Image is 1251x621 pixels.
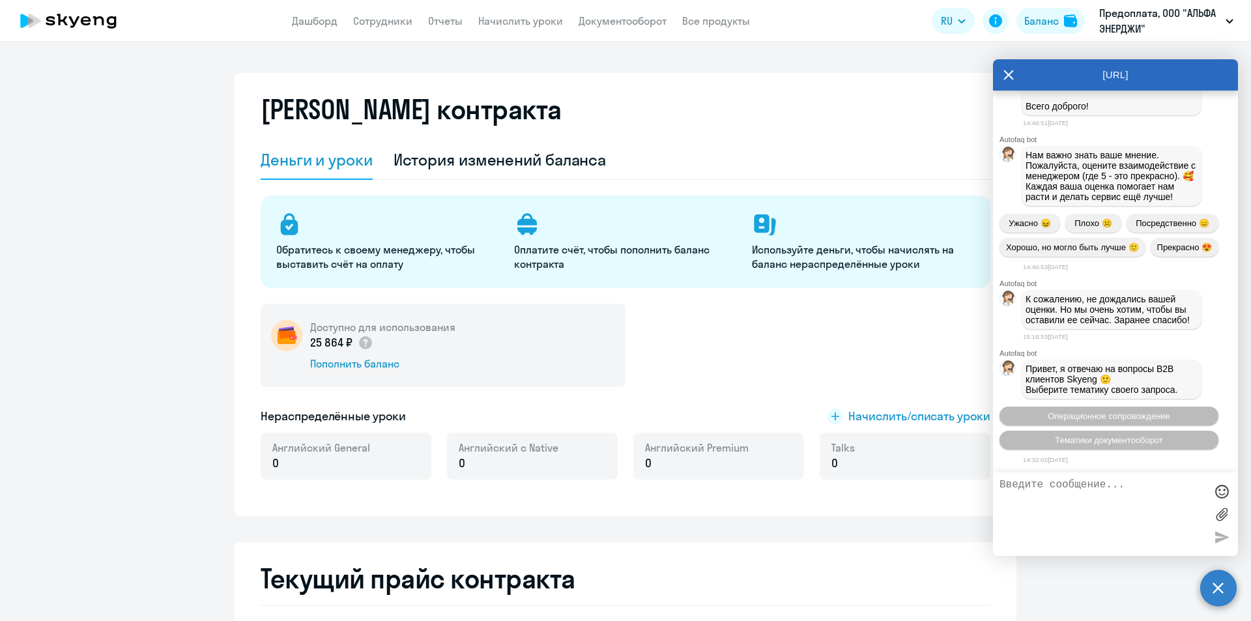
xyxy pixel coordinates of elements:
img: bot avatar [1000,291,1016,310]
span: Английский General [272,440,370,455]
span: Привет, я отвечаю на вопросы B2B клиентов Skyeng 🙂 Выберите тематику своего запроса. [1026,364,1178,395]
button: Балансbalance [1016,8,1085,34]
span: 0 [272,455,279,472]
span: RU [941,13,953,29]
h5: Нераспределённые уроки [261,408,406,425]
span: Английский Premium [645,440,749,455]
div: Autofaq bot [999,349,1238,357]
h2: Текущий прайс контракта [261,563,990,594]
span: Talks [831,440,855,455]
button: Посредственно 😑 [1127,214,1218,233]
span: Тематики документооборот [1055,435,1163,445]
a: Отчеты [428,14,463,27]
a: Все продукты [682,14,750,27]
span: Прекрасно 😍 [1157,242,1212,252]
button: Предоплата, ООО "АЛЬФА ЭНЕРДЖИ" [1093,5,1240,36]
a: Дашборд [292,14,338,27]
span: 0 [645,455,652,472]
img: balance [1064,14,1077,27]
a: Сотрудники [353,14,412,27]
a: Документооборот [579,14,667,27]
time: 14:46:51[DATE] [1023,119,1068,126]
p: Предоплата, ООО "АЛЬФА ЭНЕРДЖИ" [1099,5,1220,36]
span: Посредственно 😑 [1136,218,1209,228]
div: Пополнить баланс [310,356,455,371]
button: Ужасно 😖 [999,214,1060,233]
span: К сожалению, не дождались вашей оценки. Но мы очень хотим, чтобы вы оставили ее сейчас. Заранее с... [1026,294,1190,325]
span: Английский с Native [459,440,558,455]
span: Ужасно 😖 [1009,218,1050,228]
time: 15:16:53[DATE] [1023,333,1068,340]
button: Прекрасно 😍 [1151,238,1218,257]
div: История изменений баланса [394,149,607,170]
img: bot avatar [1000,360,1016,379]
button: RU [932,8,975,34]
button: Тематики документооборот [999,431,1218,450]
div: Баланс [1024,13,1059,29]
img: bot avatar [1000,147,1016,166]
time: 14:32:02[DATE] [1023,456,1068,463]
span: Хорошо, но могло быть лучше 🙂 [1006,242,1139,252]
button: Плохо ☹️ [1065,214,1121,233]
span: 0 [831,455,838,472]
time: 14:46:53[DATE] [1023,263,1068,270]
button: Хорошо, но могло быть лучше 🙂 [999,238,1145,257]
h5: Доступно для использования [310,320,455,334]
a: Начислить уроки [478,14,563,27]
span: Операционное сопровождение [1048,411,1170,421]
button: Операционное сопровождение [999,407,1218,426]
span: Нам важно знать ваше мнение. Пожалуйста, оцените взаимодействие с менеджером (где 5 - это прекрас... [1026,150,1198,202]
p: Обратитесь к своему менеджеру, чтобы выставить счёт на оплату [276,242,498,271]
h2: [PERSON_NAME] контракта [261,94,562,125]
img: wallet-circle.png [271,320,302,351]
span: Плохо ☹️ [1074,218,1112,228]
span: 0 [459,455,465,472]
p: Используйте деньги, чтобы начислять на баланс нераспределённые уроки [752,242,974,271]
label: Лимит 10 файлов [1212,504,1231,524]
div: Autofaq bot [999,280,1238,287]
p: Оплатите счёт, чтобы пополнить баланс контракта [514,242,736,271]
p: 25 864 ₽ [310,334,373,351]
span: Начислить/списать уроки [848,408,990,425]
div: Autofaq bot [999,136,1238,143]
div: Деньги и уроки [261,149,373,170]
